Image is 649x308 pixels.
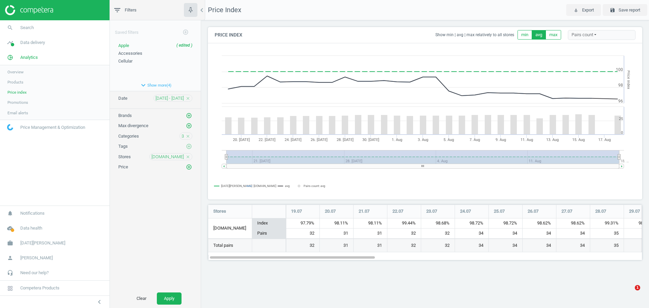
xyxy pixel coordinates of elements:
[455,229,488,238] div: 34
[387,218,421,229] div: 99.44%
[118,58,133,64] span: Cellular
[426,242,450,248] span: 32
[252,228,286,238] div: Pairs
[221,184,252,188] tspan: [DATE][PERSON_NAME]
[4,207,17,220] i: notifications
[354,218,387,229] div: 98.11%
[582,7,594,13] span: Export
[186,123,192,129] i: add_circle_outline
[4,222,17,235] i: cloud_done
[620,159,629,163] tspan: 18. …
[626,70,631,89] tspan: Price Index
[359,208,369,214] span: 21.07
[489,229,522,238] div: 34
[95,298,103,306] i: chevron_left
[387,229,421,238] div: 32
[7,69,24,75] span: Overview
[621,285,637,301] iframe: Intercom live chat
[155,95,184,101] span: [DATE] - [DATE]
[118,43,129,48] span: Apple
[528,242,551,248] span: 34
[435,32,518,38] span: Show min | avg | max relatively to all stores
[532,30,546,40] button: avg
[4,237,17,250] i: work
[418,138,428,142] tspan: 3. Aug
[20,124,85,131] span: Price Management & Optimization
[233,138,250,142] tspan: 20. [DATE]
[528,208,538,214] span: 26.07
[7,90,27,95] span: Price index
[573,7,579,13] i: play_for_work
[286,229,319,238] div: 32
[603,4,647,16] button: save Save report
[20,25,34,31] span: Search
[208,27,249,43] h4: Price Index
[392,208,403,214] span: 22.07
[489,218,522,229] div: 98.72%
[157,292,182,305] button: Apply
[125,7,137,13] span: Filters
[4,51,17,64] i: pie_chart_outlined
[118,134,139,139] span: Categories
[4,266,17,279] i: headset_mic
[7,124,13,131] img: wGWNvw8QSZomAAAAABJRU5ErkJggg==
[286,218,319,229] div: 97.79%
[129,292,153,305] button: Clear
[572,138,585,142] tspan: 15. Aug
[610,7,615,13] i: save
[561,242,585,248] span: 34
[618,83,623,88] text: 98
[4,252,17,264] i: person
[285,184,290,188] tspan: avg
[118,96,127,101] span: Date
[198,6,206,14] i: chevron_left
[337,138,354,142] tspan: 28. [DATE]
[213,208,226,214] span: Stores
[186,134,190,139] i: close
[320,229,353,238] div: 31
[496,138,506,142] tspan: 9. Aug
[118,113,132,118] span: Brands
[254,184,276,188] tspan: [DOMAIN_NAME]
[186,143,192,149] i: add_circle_outline
[7,79,23,85] span: Products
[362,138,379,142] tspan: 30. [DATE]
[113,6,121,14] i: filter_list
[618,99,623,103] text: 96
[595,208,606,214] span: 28.07
[20,240,65,246] span: [DATE][PERSON_NAME]
[186,113,192,119] i: add_circle_outline
[20,285,59,291] span: Competera Products
[311,138,328,142] tspan: 26. [DATE]
[7,100,28,105] span: Promotions
[118,123,148,128] span: Max divergence
[186,164,192,170] button: add_circle_outline
[523,218,556,229] div: 98.62%
[619,117,623,121] text: 25
[186,155,190,159] i: close
[325,208,336,214] span: 20.07
[568,30,635,40] div: Pairs count
[460,208,471,214] span: 24.07
[354,229,387,238] div: 31
[186,112,192,119] button: add_circle_outline
[421,229,455,238] div: 32
[186,96,190,101] i: close
[621,131,623,135] text: 0
[91,298,108,306] button: chevron_left
[285,138,302,142] tspan: 24. [DATE]
[460,242,483,248] span: 34
[590,218,624,229] div: 99.31%
[359,242,382,248] span: 31
[20,210,45,216] span: Notifications
[213,242,247,248] span: Total pairs
[443,138,454,142] tspan: 5. Aug
[494,242,517,248] span: 34
[392,242,416,248] span: 32
[546,30,561,40] button: max
[291,242,314,248] span: 32
[590,229,624,238] div: 35
[494,208,505,214] span: 25.07
[619,7,640,13] span: Save report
